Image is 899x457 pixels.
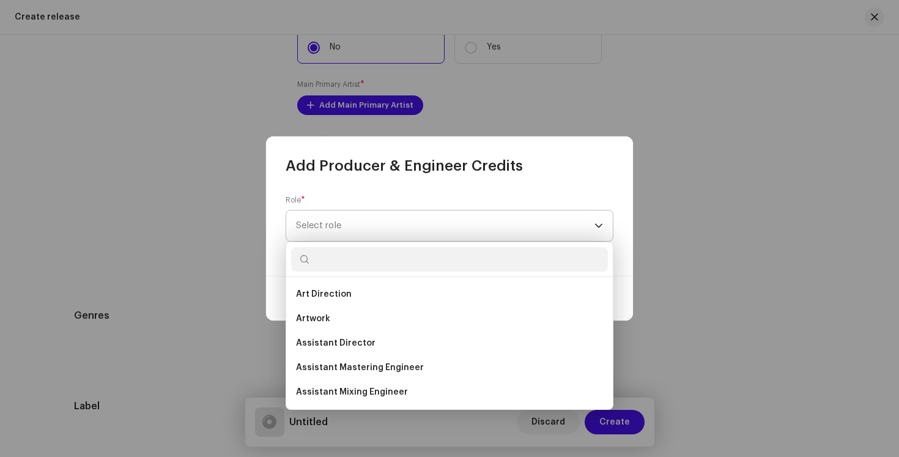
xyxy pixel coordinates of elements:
[296,313,330,325] span: Artwork
[291,355,608,380] li: Assistant Mastering Engineer
[291,307,608,331] li: Artwork
[291,404,608,429] li: Assistant Producer
[291,331,608,355] li: Assistant Director
[594,210,603,241] div: dropdown trigger
[296,288,352,300] span: Art Direction
[296,210,594,241] span: Select role
[296,386,408,398] span: Assistant Mixing Engineer
[296,337,376,349] span: Assistant Director
[296,362,424,374] span: Assistant Mastering Engineer
[291,282,608,307] li: Art Direction
[291,380,608,404] li: Assistant Mixing Engineer
[286,195,305,205] label: Role
[286,156,523,176] span: Add Producer & Engineer Credits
